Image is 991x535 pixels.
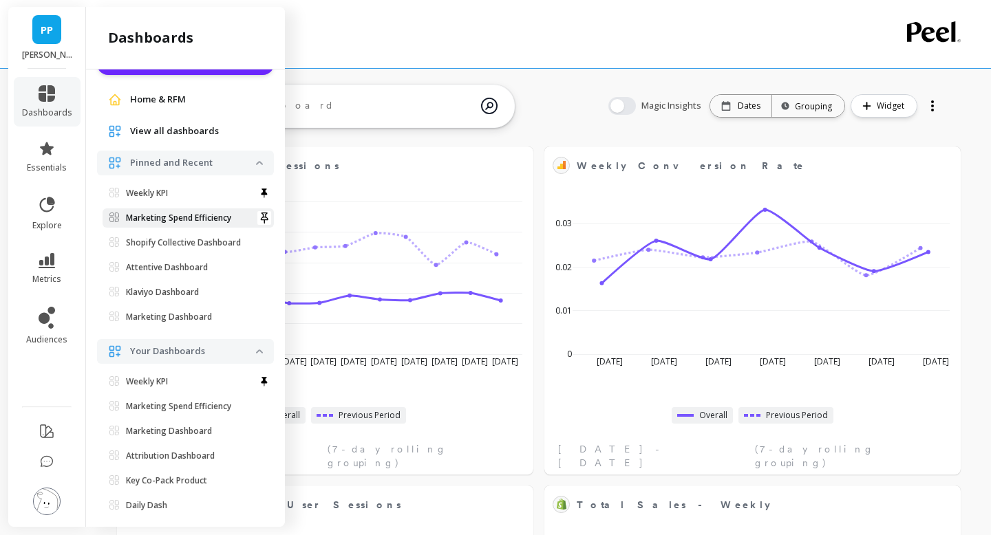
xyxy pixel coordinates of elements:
[32,274,61,285] span: metrics
[558,442,751,470] span: [DATE] - [DATE]
[126,376,168,387] p: Weekly KPI
[126,426,212,437] p: Marketing Dashboard
[851,94,917,118] button: Widget
[577,495,908,514] span: Total Sales - Weekly
[130,93,186,107] span: Home & RFM
[126,262,208,273] p: Attentive Dashboard
[256,349,263,353] img: down caret icon
[149,495,481,514] span: Total New User Sessions
[22,107,72,118] span: dashboards
[126,287,199,298] p: Klaviyo Dashboard
[108,345,122,358] img: navigation item icon
[126,212,231,223] p: Marketing Spend Efficiency
[130,345,256,358] p: Your Dashboards
[339,410,401,421] span: Previous Period
[22,50,72,61] p: Porter Road - porterroad.myshopify.com
[256,161,263,165] img: down caret icon
[130,124,263,138] a: View all dashboards
[126,475,207,486] p: Key Co-Pack Product
[130,156,256,170] p: Pinned and Recent
[33,488,61,515] img: profile picture
[126,188,168,199] p: Weekly KPI
[641,99,704,113] span: Magic Insights
[755,442,947,470] span: (7-day rolling grouping)
[738,100,760,111] p: Dates
[126,500,167,511] p: Daily Dash
[766,410,828,421] span: Previous Period
[108,28,193,47] h2: dashboards
[328,442,520,470] span: (7-day rolling grouping)
[126,312,212,323] p: Marketing Dashboard
[577,156,908,175] span: Weekly Conversion Rate
[108,156,122,170] img: navigation item icon
[41,22,53,38] span: PP
[272,410,300,421] span: Overall
[877,99,908,113] span: Widget
[577,159,804,173] span: Weekly Conversion Rate
[27,162,67,173] span: essentials
[126,237,241,248] p: Shopify Collective Dashboard
[26,334,67,345] span: audiences
[108,93,122,107] img: navigation item icon
[126,450,215,461] p: Attribution Dashboard
[126,401,231,412] p: Marketing Spend Efficiency
[699,410,727,421] span: Overall
[149,156,481,175] span: Weekly Total Sessions
[32,220,62,231] span: explore
[785,100,832,113] div: Grouping
[108,124,122,138] img: navigation item icon
[130,124,219,138] span: View all dashboards
[577,498,770,512] span: Total Sales - Weekly
[481,87,498,124] img: magic search icon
